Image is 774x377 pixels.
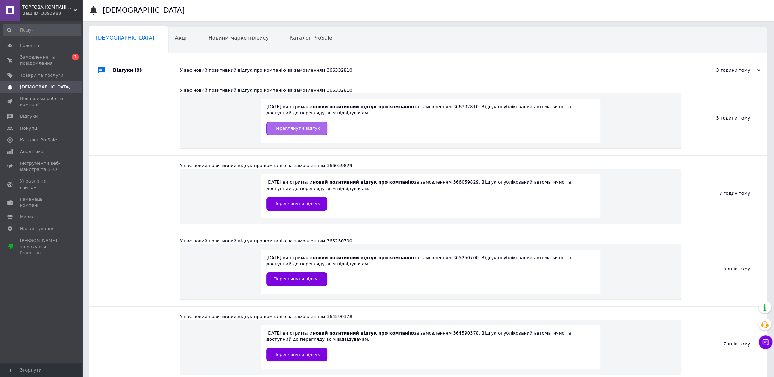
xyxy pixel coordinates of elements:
[312,330,414,336] b: новий позитивний відгук про компанію
[20,54,63,66] span: Замовлення та повідомлення
[759,335,772,349] button: Чат з покупцем
[180,87,681,93] div: У вас новий позитивний відгук про компанію за замовленням 366332810.
[20,178,63,190] span: Управління сайтом
[312,104,414,109] b: новий позитивний відгук про компанію
[175,35,188,41] span: Акції
[681,156,767,231] div: 7 годин тому
[266,122,327,135] a: Переглянути відгук
[180,314,681,320] div: У вас новий позитивний відгук про компанію за замовленням 364590378.
[20,84,71,90] span: [DEMOGRAPHIC_DATA]
[20,160,63,173] span: Інструменти веб-майстра та SEO
[289,35,332,41] span: Каталог ProSale
[22,10,82,16] div: Ваш ID: 3393988
[72,54,79,60] span: 2
[681,231,767,306] div: 5 днів тому
[20,72,63,78] span: Товари та послуги
[20,96,63,108] span: Показники роботи компанії
[103,6,185,14] h1: [DEMOGRAPHIC_DATA]
[273,276,320,281] span: Переглянути відгук
[266,179,595,210] div: [DATE] ви отримали за замовленням 366059829. Відгук опублікований автоматично та доступний до пер...
[135,67,142,73] span: (9)
[266,330,595,361] div: [DATE] ви отримали за замовленням 364590378. Відгук опублікований автоматично та доступний до пер...
[20,113,38,120] span: Відгуки
[20,42,39,49] span: Головна
[312,255,414,260] b: новий позитивний відгук про компанію
[96,35,155,41] span: [DEMOGRAPHIC_DATA]
[273,126,320,131] span: Переглянути відгук
[180,238,681,244] div: У вас новий позитивний відгук про компанію за замовленням 365250700.
[22,4,74,10] span: ТОРГОВА КОМПАНІЯ "SKY HOME"
[692,67,760,73] div: 3 години тому
[266,348,327,361] a: Переглянути відгук
[266,255,595,286] div: [DATE] ви отримали за замовленням 365250700. Відгук опублікований автоматично та доступний до пер...
[266,272,327,286] a: Переглянути відгук
[208,35,269,41] span: Новини маркетплейсу
[273,352,320,357] span: Переглянути відгук
[3,24,81,36] input: Пошук
[266,104,595,135] div: [DATE] ви отримали за замовленням 366332810. Відгук опублікований автоматично та доступний до пер...
[113,60,180,80] div: Відгуки
[273,201,320,206] span: Переглянути відгук
[681,80,767,155] div: 3 години тому
[20,137,57,143] span: Каталог ProSale
[20,238,63,256] span: [PERSON_NAME] та рахунки
[312,179,414,185] b: новий позитивний відгук про компанію
[266,197,327,211] a: Переглянути відгук
[20,214,37,220] span: Маркет
[20,149,44,155] span: Аналітика
[20,125,38,131] span: Покупці
[180,163,681,169] div: У вас новий позитивний відгук про компанію за замовленням 366059829.
[20,196,63,209] span: Гаманець компанії
[20,250,63,256] div: Prom топ
[180,67,692,73] div: У вас новий позитивний відгук про компанію за замовленням 366332810.
[20,226,55,232] span: Налаштування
